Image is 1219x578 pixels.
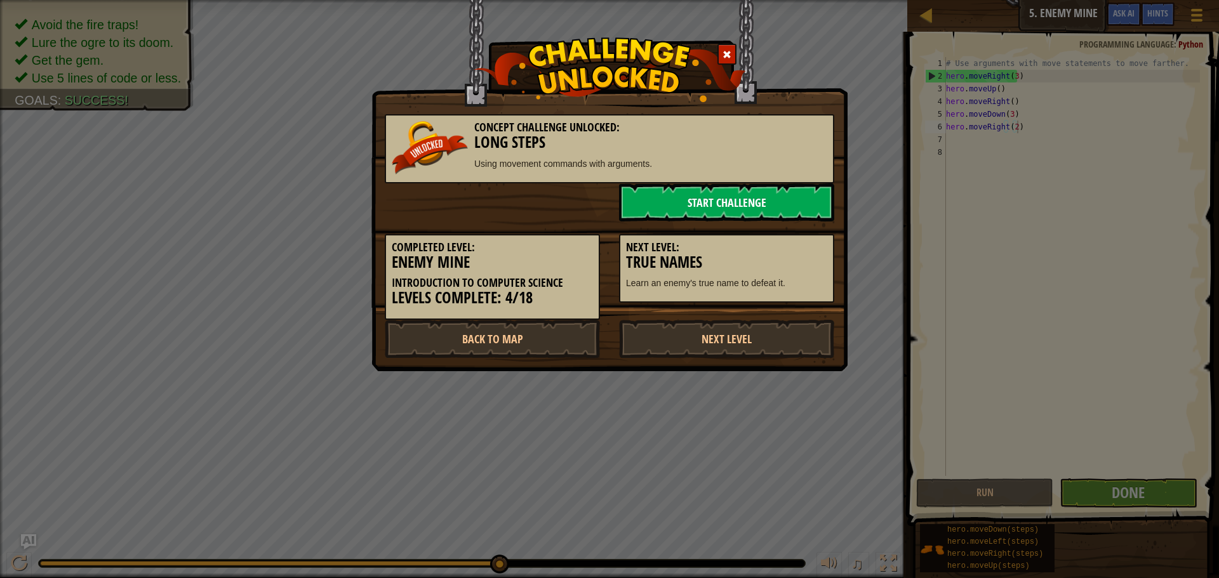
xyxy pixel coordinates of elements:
p: Learn an enemy's true name to defeat it. [626,277,827,289]
h3: True Names [626,254,827,271]
h3: Levels Complete: 4/18 [392,289,593,306]
h3: Long Steps [392,134,827,151]
h3: Enemy Mine [392,254,593,271]
h5: Completed Level: [392,241,593,254]
h5: Next Level: [626,241,827,254]
span: Concept Challenge Unlocked: [474,119,620,135]
p: Using movement commands with arguments. [392,157,827,170]
a: Next Level [619,320,834,358]
a: Back to Map [385,320,600,358]
img: challenge_unlocked.png [474,37,746,102]
h5: Introduction to Computer Science [392,277,593,289]
img: unlocked_banner.png [392,121,468,174]
a: Start Challenge [619,183,834,221]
